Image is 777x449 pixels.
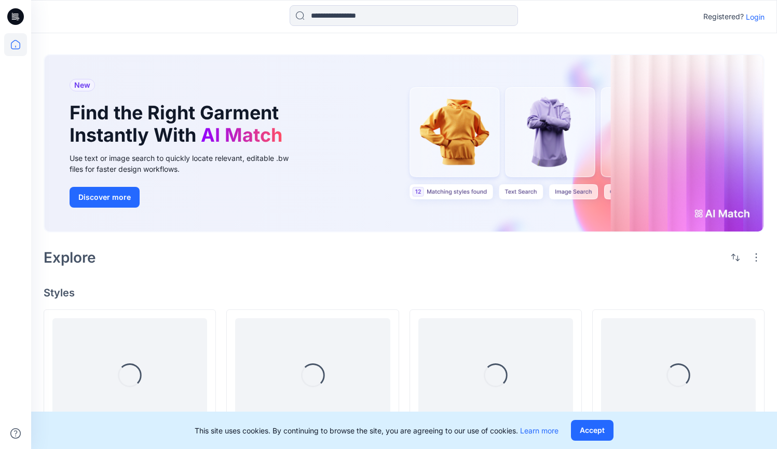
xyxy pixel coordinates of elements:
[74,79,90,91] span: New
[70,102,288,146] h1: Find the Right Garment Instantly With
[746,11,765,22] p: Login
[195,425,558,436] p: This site uses cookies. By continuing to browse the site, you are agreeing to our use of cookies.
[703,10,744,23] p: Registered?
[44,287,765,299] h4: Styles
[44,249,96,266] h2: Explore
[201,124,282,146] span: AI Match
[70,153,303,174] div: Use text or image search to quickly locate relevant, editable .bw files for faster design workflows.
[520,426,558,435] a: Learn more
[571,420,614,441] button: Accept
[70,187,140,208] button: Discover more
